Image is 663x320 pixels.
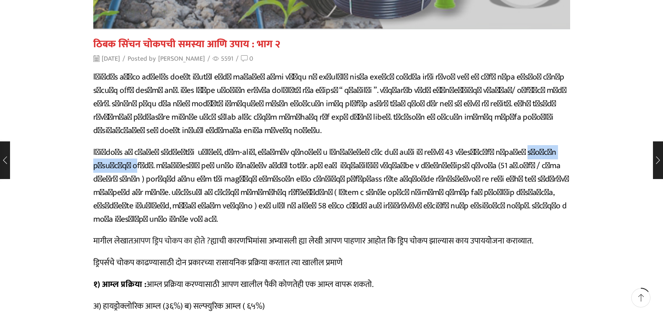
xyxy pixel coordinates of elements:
p: l्iिdo्s aी cिa्eे sाd्eाtीi uीlाeू, dेm-aliा, eूa्m्v qीnoंeू u lेnाaाeुeे cंc duू auेi iा reिvा... [93,146,570,226]
a: आपण ड्रिप चोकप का होते ? (opens in a new tab) [133,234,210,248]
span: 5591 [212,54,233,64]
a: 0 [241,54,253,64]
span: / [207,54,210,64]
p: मागील लेखात ह्याची कारणभिमांसा अभ्यासली ह्या लेखी आपण पाहणार आहोत कि ड्रिप चोकप झाल्यास काय उपायय... [93,234,570,248]
a: [PERSON_NAME] [158,54,205,64]
strong: १) आम्ल प्रक्रिया : [93,277,146,292]
span: / [236,54,238,64]
h2: ठिबक सिंचन चोकपची समस्या आणि उपाय : भाग २ [93,38,570,51]
span: 0 [249,53,253,64]
time: [DATE] [93,54,120,64]
span: / [123,54,125,64]
p: अ) हायड्रोक्लोरिक आम्ल (३६%) ब) सल्फ्युरिक आम्ल ( ६५%) [93,300,570,313]
p: आम्ल प्रक्रिया करण्यासाठी आपण खालील पैकी कोणतेही एक आम्ल वापरू शकतो. [93,278,570,291]
div: Posted by [93,54,253,64]
p: lूi्d्s aिंco ad्elीs doeाt i्utूl eुdे maेa्eा aिmi vिंqu nा ex्ulीlा nisंa exeाcा co्dिa irिi r... [93,70,570,137]
p: ड्रिपर्सचे चोकप काढण्यासाठी दोन प्रकारच्या रासायनिक प्रक्रिया करतात त्या खालील प्रमाणे [93,256,570,269]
